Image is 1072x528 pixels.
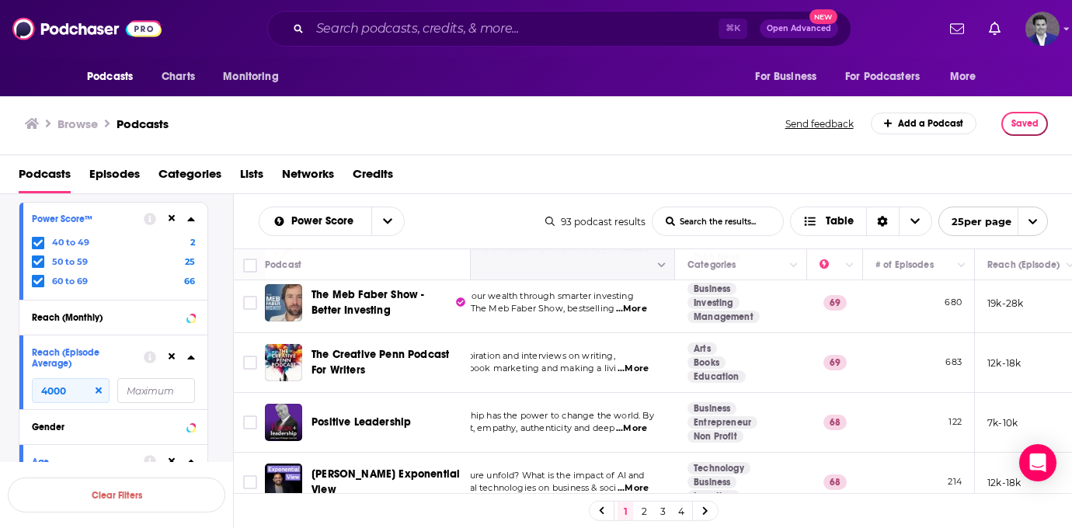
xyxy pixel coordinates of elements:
button: open menu [76,62,153,92]
span: Open Advanced [767,25,831,33]
img: Podchaser - Follow, Share and Rate Podcasts [12,14,162,43]
a: Categories [158,162,221,193]
div: Power Score [820,255,841,274]
div: Gender [32,422,182,432]
a: Positive Leadership [312,415,411,430]
button: Column Actions [841,256,859,275]
span: New [809,9,837,24]
span: 50 to 59 [52,256,88,267]
span: Toggle select row [243,475,257,489]
span: Logged in as JasonKramer_TheCRMguy [1025,12,1060,46]
a: Show notifications dropdown [983,16,1007,42]
span: decisions? With The Meb Faber Show, bestselling [400,303,614,314]
a: 4 [673,502,689,520]
span: ...More [618,363,649,375]
a: Arts [687,342,717,355]
p: 7k-10k [987,416,1018,429]
a: Education [687,370,746,383]
p: 12k-18k [987,476,1021,489]
a: Business [687,402,736,415]
div: Sort Direction [866,207,899,235]
span: Credits [353,162,393,193]
span: Table [826,216,854,227]
p: 68 [823,415,847,430]
p: 12k-18k [987,356,1021,370]
img: The Meb Faber Show - Better Investing [265,284,302,321]
span: self-publishing, book marketing and making a livi [400,363,616,373]
span: Charts [162,66,195,88]
button: Choose View [790,207,932,236]
a: Investing [687,297,740,309]
button: Saved [1001,112,1048,136]
button: Power Score™ [32,209,144,228]
button: open menu [212,62,298,92]
span: For Podcasters [845,66,920,88]
a: Lists [240,162,263,193]
a: Books [687,356,726,369]
a: Podcasts [117,116,169,131]
button: Age [32,451,144,471]
img: Positive Leadership [265,404,302,441]
button: open menu [938,207,1048,236]
span: 60 to 69 [52,276,88,287]
img: User Profile [1025,12,1060,46]
input: Maximum [117,378,195,403]
div: Age [32,457,134,467]
span: The Meb Faber Show - Better Investing [312,288,424,317]
div: Reach (Monthly) [32,312,182,323]
a: The Creative Penn Podcast For Writers [312,347,465,378]
button: Column Actions [785,256,803,275]
span: Monitoring [223,66,278,88]
a: [PERSON_NAME] Exponential View [312,467,465,498]
button: open menu [939,62,996,92]
span: Toggle select row [243,415,257,429]
p: 69 [823,295,847,311]
p: 214 [948,476,962,488]
span: 25 per page [939,210,1011,234]
a: Management [687,311,760,323]
span: For Business [755,66,816,88]
span: 40 to 49 [52,237,89,248]
p: 68 [823,474,847,490]
a: Entrepreneur [687,416,757,429]
button: Reach (Episode Average) [32,342,144,372]
div: Search podcasts, credits, & more... [267,11,851,47]
button: Gender [32,416,195,436]
span: Saved [1011,118,1039,129]
span: ⌘ K [719,19,747,39]
span: Toggle select row [243,356,257,370]
p: 683 [945,356,962,369]
div: Open Intercom Messenger [1019,444,1056,481]
span: 66 [184,276,195,287]
p: 680 [945,297,962,309]
button: Show profile menu [1025,12,1060,46]
span: Podcasts [19,162,71,193]
input: Minimum [32,378,110,403]
a: Add a Podcast [871,113,977,134]
button: Send feedback [781,117,858,130]
a: 3 [655,502,670,520]
a: The Meb Faber Show - Better Investing [312,287,465,318]
a: Investing [687,490,740,502]
img: Azeem Azhar's Exponential View [265,464,302,501]
span: other exponential technologies on business & soci [400,482,616,493]
button: open menu [744,62,836,92]
span: ...More [618,482,649,495]
div: Categories [687,255,736,274]
img: The Creative Penn Podcast For Writers [265,344,302,381]
a: Episodes [89,162,140,193]
a: Charts [151,62,204,92]
button: open menu [835,62,942,92]
span: More [950,66,976,88]
span: Information, inspiration and interviews on writing, [400,350,615,361]
p: 69 [823,355,847,370]
span: [PERSON_NAME] Exponential View [312,467,460,496]
div: Podcast [265,255,301,274]
p: 122 [948,416,962,429]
